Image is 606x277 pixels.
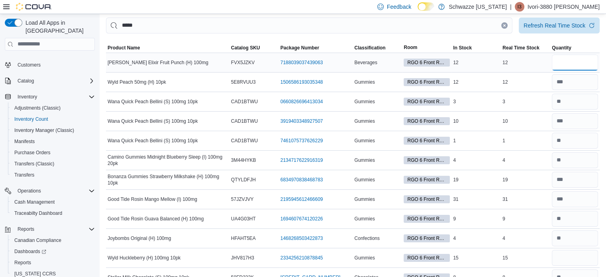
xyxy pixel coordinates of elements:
[108,196,197,202] span: Good Tide Rosin Mango Mellow (I) 100mg
[451,58,501,67] div: 12
[14,259,31,266] span: Reports
[8,147,98,158] button: Purchase Orders
[501,43,550,53] button: Real Time Stock
[14,186,44,196] button: Operations
[106,18,512,33] input: This is a search bar. After typing your query, hit enter to filter the results lower in the page.
[407,235,446,242] span: RGO 6 Front Room
[231,98,258,105] span: CAD1BTWU
[2,185,98,196] button: Operations
[8,102,98,114] button: Adjustments (Classic)
[14,237,61,244] span: Canadian Compliance
[11,159,95,169] span: Transfers (Classic)
[451,234,501,243] div: 4
[354,235,379,242] span: Confections
[14,271,56,277] span: [US_STATE] CCRS
[14,127,74,134] span: Inventory Manager (Classic)
[14,60,44,70] a: Customers
[453,45,472,51] span: In Stock
[354,79,375,85] span: Gummies
[387,3,411,11] span: Feedback
[231,196,254,202] span: 57JZVJVY
[108,79,166,85] span: Wyld Peach 50mg (H) 10pk
[8,158,98,169] button: Transfers (Classic)
[14,172,34,178] span: Transfers
[11,148,95,157] span: Purchase Orders
[18,226,34,232] span: Reports
[451,77,501,87] div: 12
[18,94,37,100] span: Inventory
[18,62,41,68] span: Customers
[552,45,571,51] span: Quantity
[280,59,323,66] a: 7188039037439063
[108,138,198,144] span: Wana Quick Peach Bellini (S) 100mg 10pk
[11,170,95,180] span: Transfers
[407,215,446,222] span: RGO 6 Front Room
[11,170,37,180] a: Transfers
[418,2,434,11] input: Dark Mode
[354,255,375,261] span: Gummies
[519,18,600,33] button: Refresh Real Time Stock
[8,169,98,181] button: Transfers
[231,177,256,183] span: QTYLDFJH
[451,97,501,106] div: 3
[14,116,48,122] span: Inventory Count
[404,98,450,106] span: RGO 6 Front Room
[11,148,54,157] a: Purchase Orders
[524,22,585,29] div: Refresh Real Time Stock
[108,235,171,242] span: Joybombs Original (H) 100mg
[451,155,501,165] div: 4
[14,92,95,102] span: Inventory
[108,98,198,105] span: Wana Quick Peach Bellini (S) 100mg 10pk
[407,157,446,164] span: RGO 6 Front Room
[8,196,98,208] button: Cash Management
[8,125,98,136] button: Inventory Manager (Classic)
[11,103,64,113] a: Adjustments (Classic)
[354,216,375,222] span: Gummies
[18,78,34,84] span: Catalog
[280,177,323,183] a: 6834970838468783
[108,173,228,186] span: Bonanza Gummies Strawberry Milkshake (H) 100mg 10pk
[501,22,508,29] button: Clear input
[2,224,98,235] button: Reports
[106,43,229,53] button: Product Name
[231,118,258,124] span: CAD1BTWU
[501,194,550,204] div: 31
[501,116,550,126] div: 10
[11,126,95,135] span: Inventory Manager (Classic)
[280,235,323,242] a: 1468268503422873
[501,234,550,243] div: 4
[280,196,323,202] a: 2195945612466609
[280,138,323,144] a: 7461075737626229
[404,254,450,262] span: RGO 6 Front Room
[2,91,98,102] button: Inventory
[407,79,446,86] span: RGO 6 Front Room
[8,235,98,246] button: Canadian Compliance
[354,45,385,51] span: Classification
[501,175,550,185] div: 19
[11,114,95,124] span: Inventory Count
[16,3,52,11] img: Cova
[22,19,95,35] span: Load All Apps in [GEOGRAPHIC_DATA]
[518,2,522,12] span: I3
[354,98,375,105] span: Gummies
[451,116,501,126] div: 10
[14,92,40,102] button: Inventory
[404,59,450,67] span: RGO 6 Front Room
[280,157,323,163] a: 2134717622916319
[11,197,95,207] span: Cash Management
[11,103,95,113] span: Adjustments (Classic)
[451,253,501,263] div: 15
[18,188,41,194] span: Operations
[550,43,600,53] button: Quantity
[11,208,95,218] span: Traceabilty Dashboard
[407,176,446,183] span: RGO 6 Front Room
[404,195,450,203] span: RGO 6 Front Room
[14,224,37,234] button: Reports
[231,59,255,66] span: FVX5JZKV
[108,118,198,124] span: Wana Quick Peach Bellini (S) 100mg 10pk
[451,43,501,53] button: In Stock
[280,118,323,124] a: 3919403348927507
[404,215,450,223] span: RGO 6 Front Room
[11,159,57,169] a: Transfers (Classic)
